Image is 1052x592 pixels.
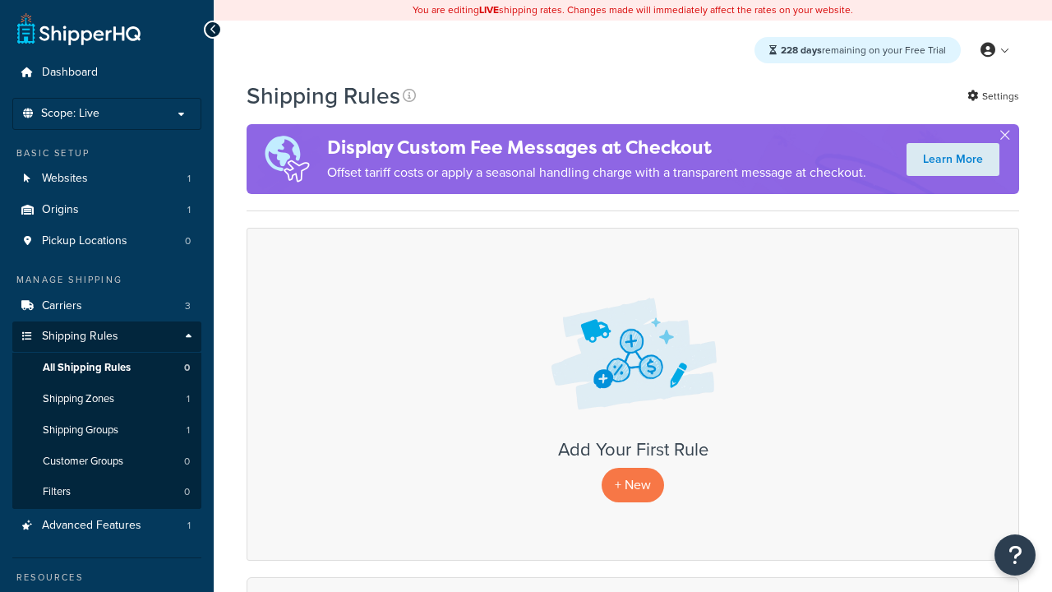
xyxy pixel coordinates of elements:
a: Customer Groups 0 [12,446,201,477]
span: 0 [184,361,190,375]
a: Filters 0 [12,477,201,507]
img: duties-banner-06bc72dcb5fe05cb3f9472aba00be2ae8eb53ab6f0d8bb03d382ba314ac3c341.png [247,124,327,194]
li: Filters [12,477,201,507]
span: Pickup Locations [42,234,127,248]
a: Dashboard [12,58,201,88]
strong: 228 days [781,43,822,58]
a: Shipping Groups 1 [12,415,201,446]
span: 1 [187,519,191,533]
span: 0 [184,455,190,469]
li: Customer Groups [12,446,201,477]
a: Learn More [907,143,999,176]
a: Origins 1 [12,195,201,225]
span: Carriers [42,299,82,313]
div: Resources [12,571,201,585]
span: 0 [185,234,191,248]
span: Customer Groups [43,455,123,469]
span: All Shipping Rules [43,361,131,375]
span: 1 [187,423,190,437]
a: Settings [967,85,1019,108]
li: Websites [12,164,201,194]
span: Websites [42,172,88,186]
div: Basic Setup [12,146,201,160]
span: 3 [185,299,191,313]
p: + New [602,468,664,502]
a: Websites 1 [12,164,201,194]
span: 1 [187,172,191,186]
h4: Display Custom Fee Messages at Checkout [327,134,866,161]
span: Origins [42,203,79,217]
span: Advanced Features [42,519,141,533]
li: Origins [12,195,201,225]
span: Scope: Live [41,107,99,121]
span: Shipping Zones [43,392,114,406]
a: All Shipping Rules 0 [12,353,201,383]
b: LIVE [479,2,499,17]
span: 0 [184,485,190,499]
li: Shipping Groups [12,415,201,446]
li: All Shipping Rules [12,353,201,383]
li: Shipping Zones [12,384,201,414]
span: 1 [187,203,191,217]
a: Shipping Rules [12,321,201,352]
a: Pickup Locations 0 [12,226,201,257]
span: Filters [43,485,71,499]
span: Dashboard [42,66,98,80]
div: Manage Shipping [12,273,201,287]
button: Open Resource Center [994,534,1036,576]
a: Shipping Zones 1 [12,384,201,414]
span: Shipping Rules [42,330,118,344]
li: Pickup Locations [12,226,201,257]
li: Shipping Rules [12,321,201,509]
span: Shipping Groups [43,423,118,437]
li: Advanced Features [12,511,201,541]
p: Offset tariff costs or apply a seasonal handling charge with a transparent message at checkout. [327,161,866,184]
h1: Shipping Rules [247,80,400,112]
a: ShipperHQ Home [17,12,141,45]
span: 1 [187,392,190,406]
a: Advanced Features 1 [12,511,201,541]
li: Carriers [12,291,201,321]
a: Carriers 3 [12,291,201,321]
h3: Add Your First Rule [264,440,1002,460]
div: remaining on your Free Trial [754,37,961,63]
